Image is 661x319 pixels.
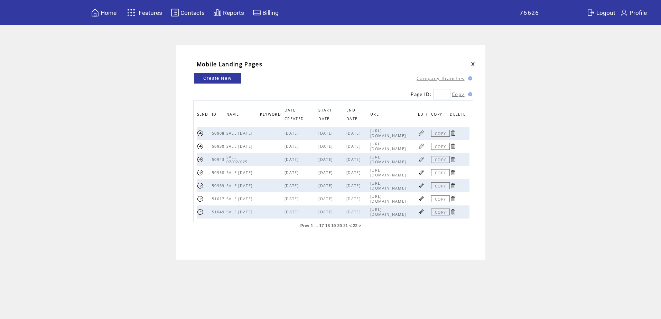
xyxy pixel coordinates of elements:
[346,210,362,214] span: [DATE]
[318,108,332,120] a: START DATE
[197,60,263,68] span: Mobile Landing Pages
[346,183,362,188] span: [DATE]
[370,207,408,217] span: [URL][DOMAIN_NAME]
[226,196,254,201] span: SALE [DATE]
[346,170,362,175] span: [DATE]
[180,9,205,16] span: Contacts
[285,157,300,162] span: [DATE]
[450,195,456,202] a: Click to delete page
[418,195,425,202] a: Click to edit page
[466,92,472,96] img: help.gif
[91,8,99,17] img: home.svg
[346,106,359,125] span: END DATE
[318,183,334,188] span: [DATE]
[370,142,408,151] span: [URL][DOMAIN_NAME]
[212,112,218,116] a: ID
[418,130,425,136] a: Click to edit page
[314,223,318,228] span: ...
[171,8,179,17] img: contacts.svg
[418,182,425,189] a: Click to edit page
[343,223,348,228] a: 21
[226,183,254,188] span: SALE [DATE]
[226,144,254,149] span: SALE [DATE]
[285,108,306,120] a: DATE CREATED
[212,144,226,149] span: 50930
[318,157,334,162] span: [DATE]
[370,128,408,138] span: [URL][DOMAIN_NAME]
[452,91,464,97] a: Copy
[285,131,300,136] span: [DATE]
[212,210,226,214] span: 51049
[346,157,362,162] span: [DATE]
[319,223,324,228] a: 17
[226,112,241,116] a: NAME
[318,144,334,149] span: [DATE]
[197,156,204,163] a: Send this page URL by SMS
[370,194,408,204] span: [URL][DOMAIN_NAME]
[90,7,118,18] a: Home
[262,9,279,16] span: Billing
[212,131,226,136] span: 50908
[418,110,429,120] span: EDIT
[431,195,450,202] a: COPY
[431,143,450,150] a: COPY
[311,223,313,228] a: 1
[194,73,241,84] a: Create New
[466,76,472,80] img: help.gif
[170,7,206,18] a: Contacts
[331,223,336,228] a: 19
[619,7,648,18] a: Profile
[213,8,222,17] img: chart.svg
[318,170,334,175] span: [DATE]
[370,181,408,191] span: [URL][DOMAIN_NAME]
[226,110,241,120] span: NAME
[431,182,450,189] a: COPY
[226,210,254,214] span: SALE [DATE]
[285,144,300,149] span: [DATE]
[349,223,361,228] span: < 22 >
[418,156,425,163] a: Click to edit page
[197,182,204,189] a: Send this page URL by SMS
[431,156,450,163] a: COPY
[450,143,456,149] a: Click to delete page
[346,131,362,136] span: [DATE]
[197,195,204,202] a: Send this page URL by SMS
[431,209,450,215] a: COPY
[596,9,615,16] span: Logout
[223,9,244,16] span: Reports
[346,196,362,201] span: [DATE]
[197,143,204,149] a: Send this page URL by SMS
[337,223,342,228] a: 20
[418,209,425,215] a: Click to edit page
[346,108,359,120] a: END DATE
[450,209,456,215] a: Click to delete page
[370,110,381,120] span: URL
[411,91,432,97] span: Page ID:
[212,196,226,201] span: 51017
[450,110,467,120] span: DELETE
[253,8,261,17] img: creidtcard.svg
[252,7,280,18] a: Billing
[197,130,204,136] a: Send this page URL by SMS
[318,131,334,136] span: [DATE]
[300,223,309,228] a: Prev
[620,8,628,17] img: profile.svg
[431,130,450,137] a: COPY
[226,131,254,136] span: SALE [DATE]
[318,106,332,125] span: START DATE
[586,7,619,18] a: Logout
[226,155,250,164] span: SALE 07/02/025
[450,182,456,189] a: Click to delete page
[125,7,137,18] img: features.svg
[226,170,254,175] span: SALE [DATE]
[212,170,226,175] span: 50958
[370,168,408,177] span: [URL][DOMAIN_NAME]
[212,7,245,18] a: Reports
[197,209,204,215] a: Send this page URL by SMS
[101,9,117,16] span: Home
[285,183,300,188] span: [DATE]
